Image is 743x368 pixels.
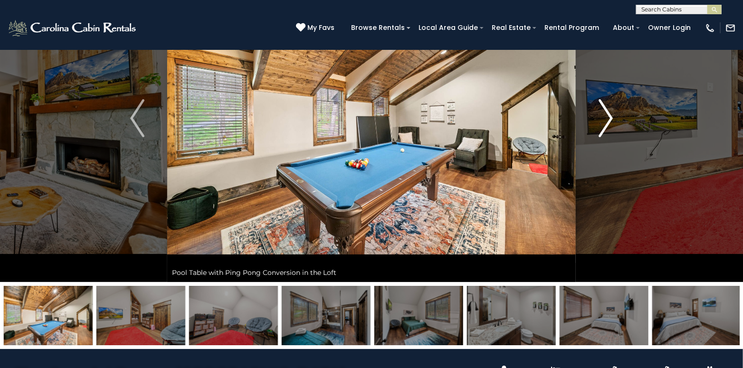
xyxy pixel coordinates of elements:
[4,286,93,345] img: 168595214
[96,286,185,345] img: 168595217
[374,286,463,345] img: 167620223
[296,23,337,33] a: My Favs
[725,23,736,33] img: mail-regular-white.png
[282,286,371,345] img: 167620224
[130,99,144,137] img: arrow
[189,286,278,345] img: 168595216
[487,20,535,35] a: Real Estate
[705,23,715,33] img: phone-regular-white.png
[414,20,483,35] a: Local Area Guide
[652,286,741,345] img: 167620686
[643,20,695,35] a: Owner Login
[540,20,604,35] a: Rental Program
[346,20,410,35] a: Browse Rentals
[7,19,139,38] img: White-1-2.png
[307,23,334,33] span: My Favs
[167,263,576,282] div: Pool Table with Ping Pong Conversion in the Loft
[467,286,556,345] img: 167620227
[608,20,639,35] a: About
[560,286,648,345] img: 167620226
[599,99,613,137] img: arrow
